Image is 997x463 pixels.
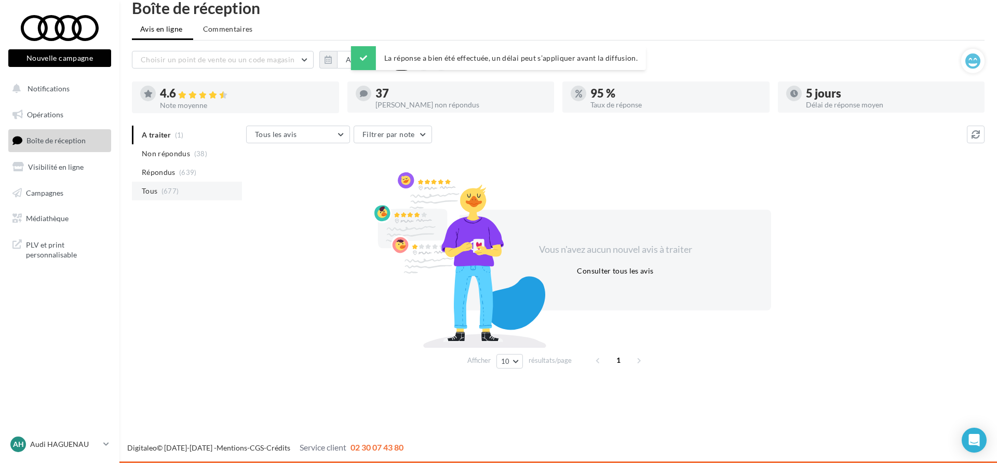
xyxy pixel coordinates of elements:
[962,428,987,453] div: Open Intercom Messenger
[6,234,113,264] a: PLV et print personnalisable
[217,443,247,452] a: Mentions
[6,78,109,100] button: Notifications
[26,136,86,145] span: Boîte de réception
[194,149,207,158] span: (38)
[806,101,977,108] div: Délai de réponse moyen
[319,51,382,69] button: Au total
[27,110,63,119] span: Opérations
[6,129,113,152] a: Boîte de réception
[501,357,510,365] span: 10
[8,434,111,454] a: AH Audi HAGUENAU
[354,126,432,143] button: Filtrer par note
[160,88,331,100] div: 4.6
[496,354,523,369] button: 10
[250,443,264,452] a: CGS
[160,102,331,109] div: Note moyenne
[255,130,297,139] span: Tous les avis
[141,55,294,64] span: Choisir un point de vente ou un code magasin
[6,208,113,229] a: Médiathèque
[375,101,546,108] div: [PERSON_NAME] non répondus
[6,182,113,204] a: Campagnes
[28,84,70,93] span: Notifications
[351,46,646,70] div: La réponse a bien été effectuée, un délai peut s’appliquer avant la diffusion.
[806,88,977,99] div: 5 jours
[610,352,627,369] span: 1
[351,442,403,452] span: 02 30 07 43 80
[266,443,290,452] a: Crédits
[142,167,176,178] span: Répondus
[337,51,382,69] button: Au total
[26,238,107,260] span: PLV et print personnalisable
[590,101,761,108] div: Taux de réponse
[142,186,157,196] span: Tous
[526,243,705,256] div: Vous n'avez aucun nouvel avis à traiter
[13,439,24,450] span: AH
[529,356,572,365] span: résultats/page
[142,148,190,159] span: Non répondus
[590,88,761,99] div: 95 %
[127,443,157,452] a: Digitaleo
[6,104,113,126] a: Opérations
[203,24,253,34] span: Commentaires
[161,187,179,195] span: (677)
[246,126,350,143] button: Tous les avis
[127,443,403,452] span: © [DATE]-[DATE] - - -
[28,162,84,171] span: Visibilité en ligne
[573,265,657,277] button: Consulter tous les avis
[8,49,111,67] button: Nouvelle campagne
[300,442,346,452] span: Service client
[26,188,63,197] span: Campagnes
[467,356,491,365] span: Afficher
[179,168,197,176] span: (639)
[26,214,69,223] span: Médiathèque
[6,156,113,178] a: Visibilité en ligne
[132,51,314,69] button: Choisir un point de vente ou un code magasin
[30,439,99,450] p: Audi HAGUENAU
[375,88,546,99] div: 37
